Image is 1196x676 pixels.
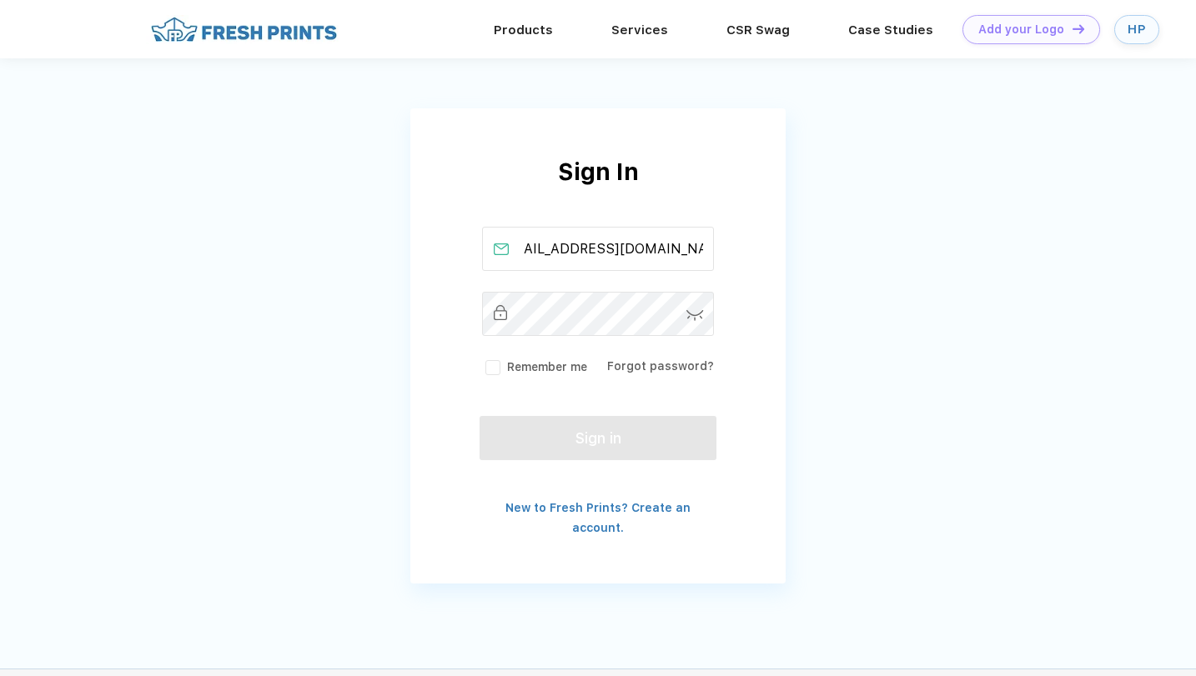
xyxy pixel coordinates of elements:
[1073,24,1084,33] img: DT
[410,154,786,227] div: Sign In
[480,416,716,460] button: Sign in
[607,359,714,373] a: Forgot password?
[1128,23,1146,37] div: HP
[978,23,1064,37] div: Add your Logo
[494,23,553,38] a: Products
[494,243,509,255] img: email_active.svg
[505,501,691,534] a: New to Fresh Prints? Create an account.
[494,305,507,320] img: password_inactive.svg
[686,310,704,321] img: password-icon.svg
[482,358,587,376] label: Remember me
[482,227,715,271] input: Email
[726,23,790,38] a: CSR Swag
[146,15,342,44] img: fo%20logo%202.webp
[611,23,668,38] a: Services
[1114,15,1159,44] a: HP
